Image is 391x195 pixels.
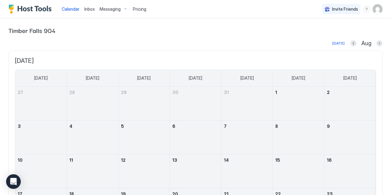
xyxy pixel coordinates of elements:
span: [DATE] [34,75,48,81]
span: 10 [18,157,23,163]
a: August 2, 2025 [324,87,376,98]
td: August 10, 2025 [15,154,67,188]
span: Pricing [133,6,146,12]
span: Invite Friends [332,6,358,12]
span: 12 [121,157,126,163]
td: August 11, 2025 [67,154,119,188]
a: August 16, 2025 [324,154,376,166]
a: July 29, 2025 [119,87,170,98]
span: 31 [224,90,229,95]
a: August 3, 2025 [15,121,67,132]
a: August 8, 2025 [273,121,324,132]
a: August 4, 2025 [67,121,118,132]
div: Open Intercom Messenger [6,174,21,189]
span: 27 [18,90,23,95]
span: 5 [121,124,124,129]
td: August 15, 2025 [273,154,324,188]
span: [DATE] [292,75,305,81]
td: August 16, 2025 [324,154,376,188]
span: 29 [121,90,127,95]
span: 3 [18,124,21,129]
a: July 30, 2025 [170,87,221,98]
a: August 9, 2025 [324,121,376,132]
a: August 7, 2025 [221,121,273,132]
span: [DATE] [86,75,99,81]
a: Thursday [234,70,260,86]
a: August 10, 2025 [15,154,67,166]
td: July 31, 2025 [221,87,273,121]
span: Aug [361,40,371,47]
span: 2 [327,90,330,95]
td: August 2, 2025 [324,87,376,121]
td: July 29, 2025 [118,87,170,121]
a: Sunday [28,70,54,86]
a: Saturday [337,70,363,86]
a: Wednesday [183,70,208,86]
td: August 9, 2025 [324,120,376,154]
span: [DATE] [137,75,151,81]
span: [DATE] [15,57,376,65]
span: [DATE] [240,75,254,81]
td: August 4, 2025 [67,120,119,154]
a: August 13, 2025 [170,154,221,166]
a: August 14, 2025 [221,154,273,166]
td: August 12, 2025 [118,154,170,188]
a: August 15, 2025 [273,154,324,166]
span: 30 [172,90,178,95]
span: [DATE] [189,75,202,81]
td: August 3, 2025 [15,120,67,154]
span: 8 [275,124,278,129]
span: 28 [69,90,75,95]
span: 7 [224,124,227,129]
td: July 27, 2025 [15,87,67,121]
a: July 28, 2025 [67,87,118,98]
button: Previous month [350,40,356,46]
td: August 5, 2025 [118,120,170,154]
span: 16 [327,157,332,163]
span: 15 [275,157,280,163]
a: Calendar [62,6,79,12]
td: July 28, 2025 [67,87,119,121]
a: August 12, 2025 [119,154,170,166]
td: August 7, 2025 [221,120,273,154]
a: August 1, 2025 [273,87,324,98]
td: August 6, 2025 [170,120,221,154]
a: Host Tools Logo [9,5,54,14]
a: Monday [80,70,105,86]
div: [DATE] [332,41,345,46]
a: Inbox [84,6,95,12]
span: 11 [69,157,73,163]
button: Next month [376,40,382,46]
a: July 31, 2025 [221,87,273,98]
td: July 30, 2025 [170,87,221,121]
div: User profile [373,4,382,14]
a: July 27, 2025 [15,87,67,98]
td: August 1, 2025 [273,87,324,121]
span: Messaging [100,6,121,12]
span: 9 [327,124,330,129]
a: August 11, 2025 [67,154,118,166]
td: August 14, 2025 [221,154,273,188]
a: Tuesday [131,70,157,86]
span: 4 [69,124,72,129]
span: 13 [172,157,177,163]
a: Friday [286,70,311,86]
span: 14 [224,157,229,163]
span: 6 [172,124,175,129]
td: August 8, 2025 [273,120,324,154]
td: August 13, 2025 [170,154,221,188]
span: 1 [275,90,277,95]
span: [DATE] [343,75,357,81]
a: August 6, 2025 [170,121,221,132]
a: August 5, 2025 [119,121,170,132]
span: Timber Falls 904 [9,26,382,35]
div: menu [363,5,370,13]
button: [DATE] [331,40,345,47]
